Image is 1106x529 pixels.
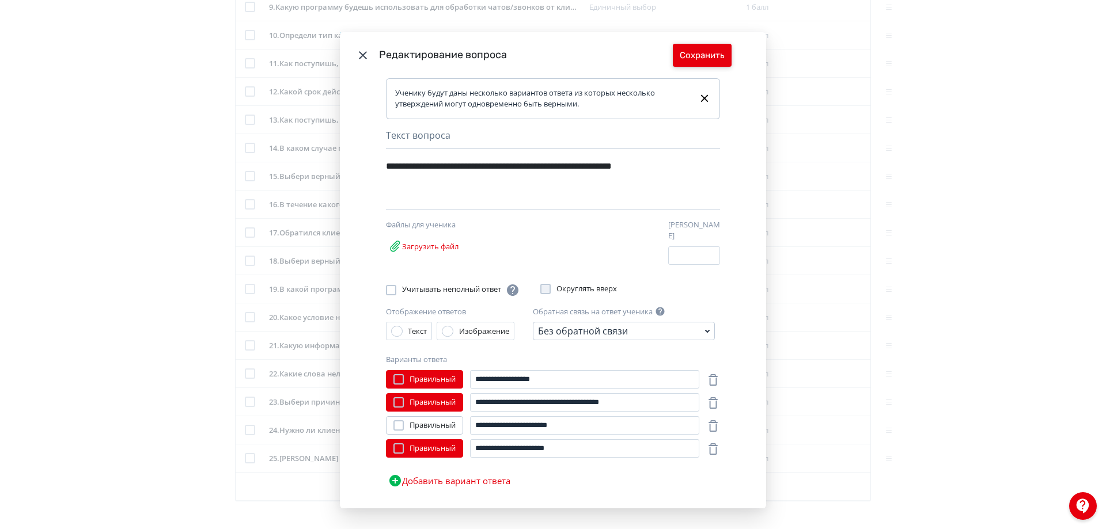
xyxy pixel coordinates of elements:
label: [PERSON_NAME] [668,219,720,242]
div: Текст [408,326,427,337]
label: Отображение ответов [386,306,466,318]
div: Без обратной связи [538,324,628,338]
button: Добавить вариант ответа [386,469,513,492]
div: Файлы для ученика [386,219,507,231]
div: Текст вопроса [386,128,720,149]
span: Правильный [410,420,456,431]
div: Изображение [459,326,509,337]
span: Учитывать неполный ответ [402,283,520,297]
div: Редактирование вопроса [379,47,673,63]
span: Округлять вверх [556,283,617,295]
span: Правильный [410,397,456,408]
label: Варианты ответа [386,354,447,366]
div: Modal [340,32,766,508]
span: Правильный [410,443,456,454]
button: Сохранить [673,44,732,67]
span: Правильный [410,374,456,385]
div: Ученику будут даны несколько вариантов ответа из которых несколько утверждений могут одновременно... [395,87,689,110]
label: Обратная связь на ответ ученика [533,306,653,318]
